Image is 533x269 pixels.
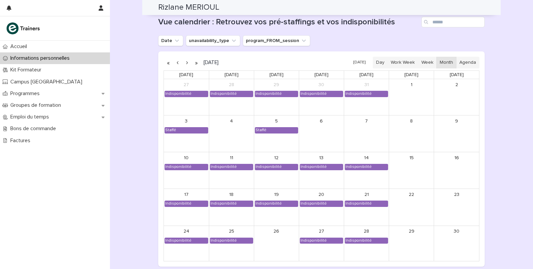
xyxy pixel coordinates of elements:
td: November 2, 2025 [434,79,479,115]
td: November 13, 2025 [299,152,344,189]
a: Tuesday [223,71,240,79]
td: November 6, 2025 [299,115,344,152]
p: Kit Formateur [8,67,47,73]
a: November 1, 2025 [406,79,417,90]
button: Date [158,35,183,46]
img: K0CqGN7SDeD6s4JG8KQk [5,22,42,35]
td: November 18, 2025 [209,189,254,226]
a: November 20, 2025 [316,189,327,200]
div: Indisponibilité [255,164,282,170]
a: October 29, 2025 [271,79,282,90]
button: unavailability_type [186,35,240,46]
td: November 16, 2025 [434,152,479,189]
td: November 10, 2025 [164,152,209,189]
a: Saturday [403,71,420,79]
td: November 23, 2025 [434,189,479,226]
td: November 28, 2025 [344,226,389,262]
td: November 20, 2025 [299,189,344,226]
a: November 10, 2025 [181,153,192,163]
a: November 29, 2025 [406,226,417,237]
p: Factures [8,138,36,144]
button: Next year [192,57,201,68]
a: November 15, 2025 [406,153,417,163]
button: Previous year [164,57,173,68]
a: November 7, 2025 [361,116,372,126]
a: November 2, 2025 [451,79,462,90]
div: Indisponibilité [165,201,192,206]
h2: [DATE] [201,60,219,65]
p: Informations personnelles [8,55,75,61]
a: November 9, 2025 [451,116,462,126]
td: November 5, 2025 [254,115,299,152]
a: November 14, 2025 [361,153,372,163]
td: November 21, 2025 [344,189,389,226]
input: Search [421,17,485,27]
p: Bons de commande [8,125,61,132]
p: Accueil [8,43,32,50]
a: November 25, 2025 [226,226,237,237]
td: November 4, 2025 [209,115,254,152]
a: November 26, 2025 [271,226,282,237]
div: Indisponibilité [300,201,327,206]
td: November 17, 2025 [164,189,209,226]
button: Previous month [173,57,182,68]
div: Indisponibilité [300,91,327,96]
p: Campus [GEOGRAPHIC_DATA] [8,79,88,85]
a: Sunday [448,71,465,79]
td: November 30, 2025 [434,226,479,262]
a: November 28, 2025 [361,226,372,237]
a: Wednesday [268,71,285,79]
a: November 11, 2025 [226,153,237,163]
a: October 28, 2025 [226,79,237,90]
a: October 27, 2025 [181,79,192,90]
button: Day [373,57,388,68]
div: Indisponibilité [300,238,327,243]
div: Indisponibilité [345,164,372,170]
td: November 19, 2025 [254,189,299,226]
a: November 30, 2025 [451,226,462,237]
td: November 12, 2025 [254,152,299,189]
td: October 28, 2025 [209,79,254,115]
td: November 9, 2025 [434,115,479,152]
div: Indisponibilité [255,201,282,206]
a: October 31, 2025 [361,79,372,90]
div: Indisponibilité [300,164,327,170]
div: Indisponibilité [255,91,282,96]
td: November 24, 2025 [164,226,209,262]
button: program_FROM_session [243,35,310,46]
a: November 19, 2025 [271,189,282,200]
td: November 27, 2025 [299,226,344,262]
a: November 16, 2025 [451,153,462,163]
p: Emploi du temps [8,114,54,120]
button: Week [418,57,436,68]
td: November 22, 2025 [389,189,434,226]
a: November 18, 2025 [226,189,237,200]
td: October 30, 2025 [299,79,344,115]
a: November 24, 2025 [181,226,192,237]
td: November 15, 2025 [389,152,434,189]
div: Indisponibilité [210,238,237,243]
button: Next month [182,57,192,68]
h1: Vue calendrier : Retrouvez vos pré-staffings et vos indisponibilités [158,17,419,27]
div: Indisponibilité [210,91,237,96]
a: November 22, 2025 [406,189,417,200]
a: November 13, 2025 [316,153,327,163]
div: Indisponibilité [345,238,372,243]
a: November 27, 2025 [316,226,327,237]
a: November 3, 2025 [181,116,192,126]
a: November 21, 2025 [361,189,372,200]
div: Indisponibilité [165,238,192,243]
a: November 5, 2025 [271,116,282,126]
td: November 3, 2025 [164,115,209,152]
button: Work Week [387,57,418,68]
button: Agenda [456,57,479,68]
div: Indisponibilité [165,91,192,96]
div: Indisponibilité [345,201,372,206]
a: November 6, 2025 [316,116,327,126]
a: November 4, 2025 [226,116,237,126]
td: November 1, 2025 [389,79,434,115]
td: November 11, 2025 [209,152,254,189]
td: November 8, 2025 [389,115,434,152]
td: November 26, 2025 [254,226,299,262]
